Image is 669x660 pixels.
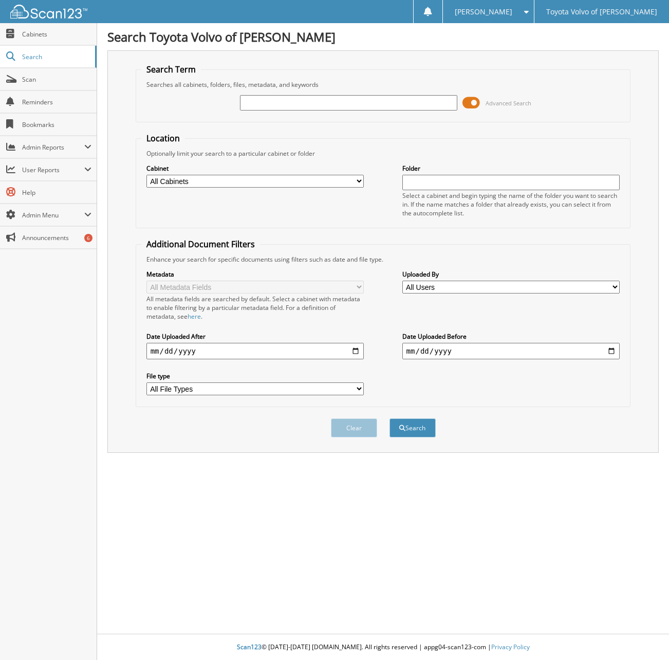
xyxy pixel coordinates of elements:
img: scan123-logo-white.svg [10,5,87,19]
span: Advanced Search [486,99,531,107]
label: Date Uploaded Before [402,332,620,341]
span: Admin Reports [22,143,84,152]
button: Search [389,418,436,437]
legend: Search Term [141,64,201,75]
span: Help [22,188,91,197]
label: File type [146,372,364,380]
button: Clear [331,418,377,437]
span: User Reports [22,166,84,174]
div: Searches all cabinets, folders, files, metadata, and keywords [141,80,625,89]
label: Folder [402,164,620,173]
label: Date Uploaded After [146,332,364,341]
div: Enhance your search for specific documents using filters such as date and file type. [141,255,625,264]
input: end [402,343,620,359]
span: Scan123 [237,643,262,651]
span: Search [22,52,90,61]
h1: Search Toyota Volvo of [PERSON_NAME] [107,28,659,45]
span: Scan [22,75,91,84]
span: Cabinets [22,30,91,39]
span: [PERSON_NAME] [455,9,512,15]
span: Announcements [22,233,91,242]
span: Toyota Volvo of [PERSON_NAME] [546,9,657,15]
label: Uploaded By [402,270,620,279]
a: Privacy Policy [491,643,530,651]
div: Select a cabinet and begin typing the name of the folder you want to search in. If the name match... [402,191,620,217]
span: Bookmarks [22,120,91,129]
a: here [188,312,201,321]
span: Reminders [22,98,91,106]
span: Admin Menu [22,211,84,219]
iframe: Chat Widget [618,611,669,660]
label: Cabinet [146,164,364,173]
label: Metadata [146,270,364,279]
div: All metadata fields are searched by default. Select a cabinet with metadata to enable filtering b... [146,295,364,321]
div: © [DATE]-[DATE] [DOMAIN_NAME]. All rights reserved | appg04-scan123-com | [97,635,669,660]
input: start [146,343,364,359]
div: Optionally limit your search to a particular cabinet or folder [141,149,625,158]
legend: Location [141,133,185,144]
legend: Additional Document Filters [141,239,260,250]
div: 6 [84,234,92,242]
